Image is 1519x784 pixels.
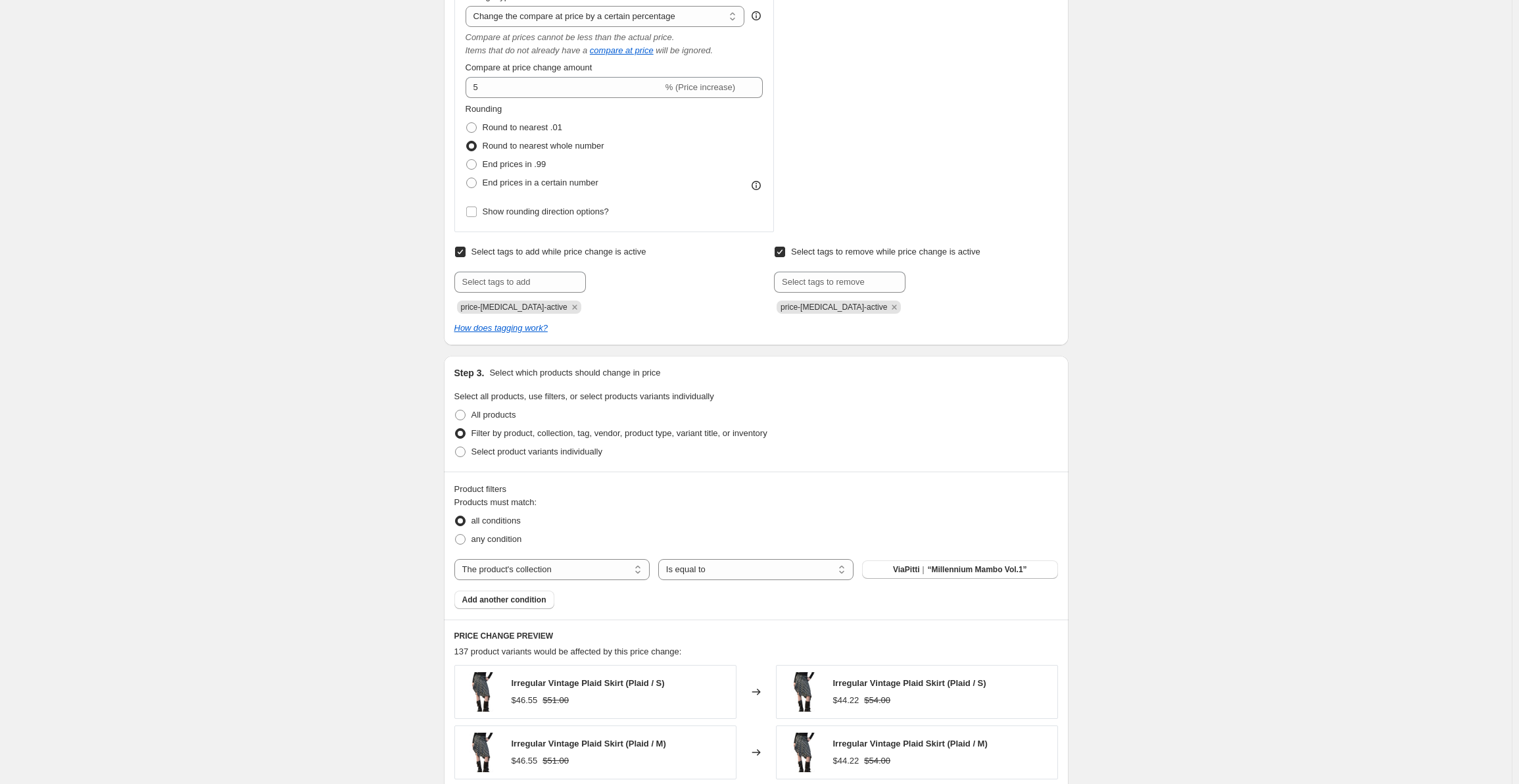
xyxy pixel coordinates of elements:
span: Round to nearest whole number [483,141,604,151]
img: 1346cfe09ac87ecebd26751f4987310e_80x.jpg [783,672,823,712]
a: How does tagging work? [454,323,548,333]
span: ViaPitti｜“Millennium Mambo Vol.1” [893,564,1027,575]
h6: PRICE CHANGE PREVIEW [454,631,1058,641]
span: any condition [471,534,522,544]
div: $44.22 [833,694,859,707]
strike: $51.00 [542,694,569,707]
strike: $54.00 [864,754,890,768]
span: 137 product variants would be affected by this price change: [454,647,682,656]
span: End prices in .99 [483,159,546,169]
span: Compare at price change amount [466,62,592,72]
button: compare at price [590,45,654,55]
button: ViaPitti｜“Millennium Mambo Vol.1” [862,560,1057,579]
span: all conditions [471,516,521,526]
span: price-change-job-active [781,303,887,312]
span: Irregular Vintage Plaid Skirt (Plaid / S) [833,678,986,688]
span: price-change-job-active [461,303,567,312]
span: Irregular Vintage Plaid Skirt (Plaid / M) [512,739,666,748]
span: End prices in a certain number [483,178,598,187]
span: Filter by product, collection, tag, vendor, product type, variant title, or inventory [471,428,767,438]
img: 1346cfe09ac87ecebd26751f4987310e_80x.jpg [783,733,823,772]
span: Products must match: [454,497,537,507]
img: 1346cfe09ac87ecebd26751f4987310e_80x.jpg [462,672,501,712]
span: Irregular Vintage Plaid Skirt (Plaid / S) [512,678,665,688]
button: Remove price-change-job-active [569,301,581,313]
div: $46.55 [512,694,538,707]
span: Select tags to remove while price change is active [791,247,980,257]
span: Select tags to add while price change is active [471,247,646,257]
div: $46.55 [512,754,538,768]
i: Items that do not already have a [466,45,588,55]
span: Rounding [466,104,502,114]
span: Irregular Vintage Plaid Skirt (Plaid / M) [833,739,988,748]
img: 1346cfe09ac87ecebd26751f4987310e_80x.jpg [462,733,501,772]
div: help [750,9,763,22]
div: Product filters [454,483,1058,496]
i: will be ignored. [656,45,713,55]
i: Compare at prices cannot be less than the actual price. [466,32,675,42]
button: Remove price-change-job-active [888,301,900,313]
h2: Step 3. [454,366,485,380]
button: Add another condition [454,591,554,609]
input: -15 [466,77,663,98]
span: Show rounding direction options? [483,207,609,216]
span: Select all products, use filters, or select products variants individually [454,391,714,401]
span: Add another condition [462,595,546,605]
span: All products [471,410,516,420]
strike: $54.00 [864,694,890,707]
strike: $51.00 [542,754,569,768]
input: Select tags to remove [774,272,905,293]
p: Select which products should change in price [489,366,660,380]
div: $44.22 [833,754,859,768]
span: Round to nearest .01 [483,122,562,132]
span: Select product variants individually [471,447,602,456]
span: % (Price increase) [665,82,735,92]
input: Select tags to add [454,272,586,293]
